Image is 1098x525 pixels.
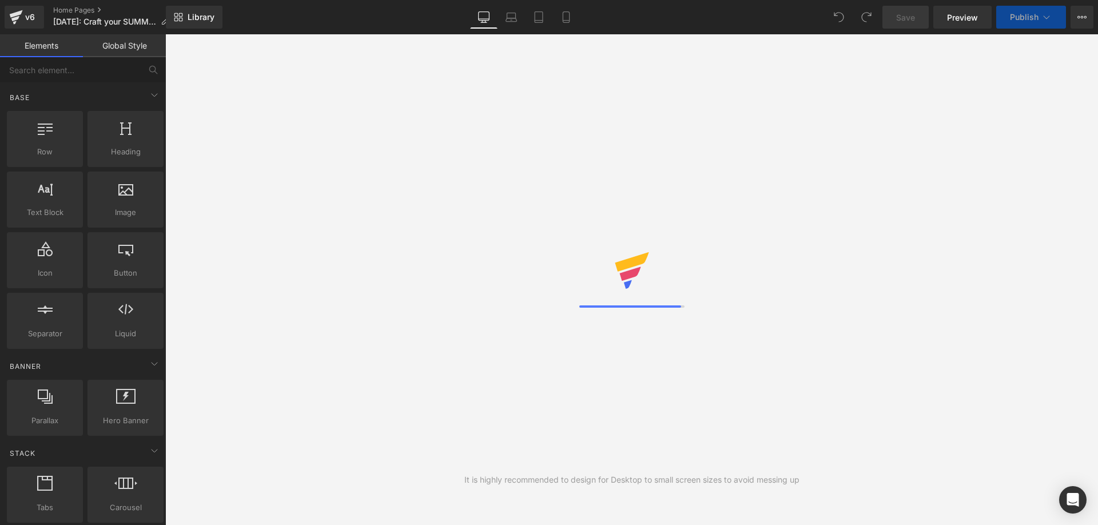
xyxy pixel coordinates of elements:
a: Mobile [552,6,580,29]
a: Tablet [525,6,552,29]
span: Banner [9,361,42,372]
div: It is highly recommended to design for Desktop to small screen sizes to avoid messing up [464,474,799,486]
a: Laptop [498,6,525,29]
button: Undo [828,6,850,29]
span: Stack [9,448,37,459]
button: Redo [855,6,878,29]
span: Preview [947,11,978,23]
span: Icon [10,267,79,279]
a: New Library [166,6,222,29]
span: Liquid [91,328,160,340]
button: Publish [996,6,1066,29]
span: Save [896,11,915,23]
span: Text Block [10,206,79,218]
span: Base [9,92,31,103]
span: Separator [10,328,79,340]
button: More [1071,6,1093,29]
div: Open Intercom Messenger [1059,486,1087,514]
span: Button [91,267,160,279]
a: Home Pages [53,6,178,15]
span: Library [188,12,214,22]
span: Image [91,206,160,218]
span: Carousel [91,502,160,514]
a: Global Style [83,34,166,57]
span: Parallax [10,415,79,427]
span: [DATE]: Craft your SUMMER! [53,17,156,26]
span: Publish [1010,13,1039,22]
a: v6 [5,6,44,29]
span: Hero Banner [91,415,160,427]
span: Row [10,146,79,158]
a: Preview [933,6,992,29]
span: Heading [91,146,160,158]
div: v6 [23,10,37,25]
span: Tabs [10,502,79,514]
a: Desktop [470,6,498,29]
